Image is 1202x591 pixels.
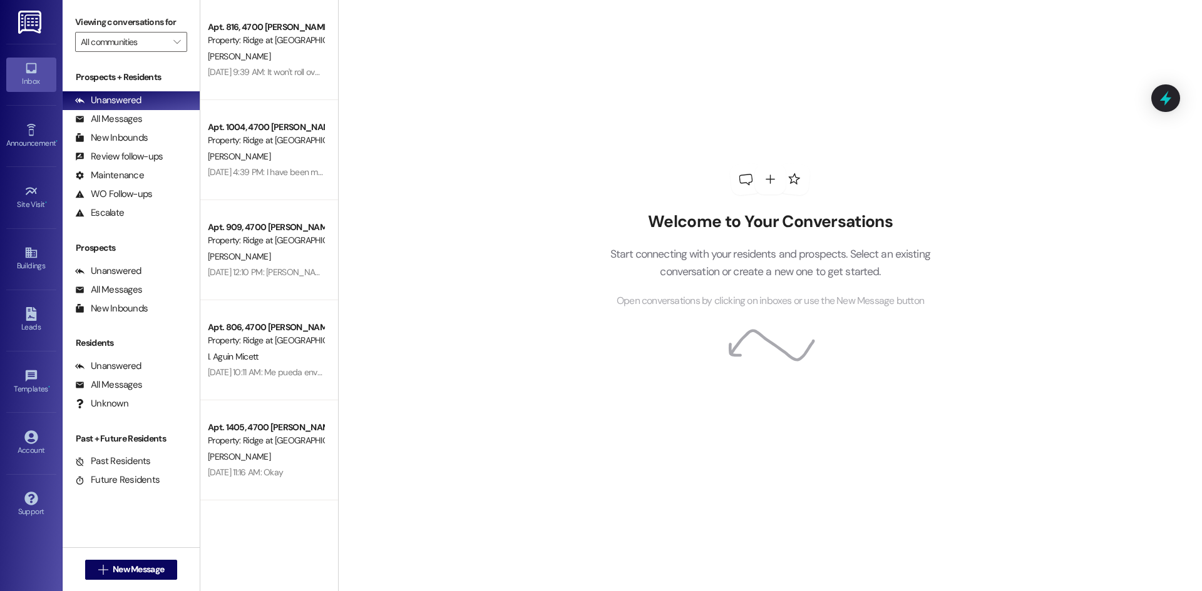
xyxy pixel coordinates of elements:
[208,51,270,62] span: [PERSON_NAME]
[208,34,324,47] div: Property: Ridge at [GEOGRAPHIC_DATA] (4506)
[208,121,324,134] div: Apt. 1004, 4700 [PERSON_NAME] 10
[85,560,178,580] button: New Message
[208,434,324,447] div: Property: Ridge at [GEOGRAPHIC_DATA] (4506)
[208,251,270,262] span: [PERSON_NAME]
[75,13,187,32] label: Viewing conversations for
[6,58,56,91] a: Inbox
[75,473,160,487] div: Future Residents
[208,221,324,234] div: Apt. 909, 4700 [PERSON_NAME] 9
[208,234,324,247] div: Property: Ridge at [GEOGRAPHIC_DATA] (4506)
[75,206,124,220] div: Escalate
[75,455,151,468] div: Past Residents
[113,563,164,576] span: New Message
[208,151,270,162] span: [PERSON_NAME]
[173,37,180,47] i: 
[617,293,924,309] span: Open conversations by clicking on inboxes or use the New Message button
[208,266,679,278] div: [DATE] 12:10 PM: [PERSON_NAME] this is [PERSON_NAME] at the ridge in unit #909 is it to late to r...
[6,488,56,522] a: Support
[56,137,58,146] span: •
[63,432,200,445] div: Past + Future Residents
[18,11,44,34] img: ResiDesk Logo
[208,366,539,378] div: [DATE] 10:11 AM: Me pueda enviar la aplicación desbloqueada para realizar el pago por favor
[208,421,324,434] div: Apt. 1405, 4700 [PERSON_NAME] 14
[75,265,141,278] div: Unanswered
[208,321,324,334] div: Apt. 806, 4700 [PERSON_NAME] 8
[75,302,148,315] div: New Inbounds
[591,212,949,232] h2: Welcome to Your Conversations
[75,113,142,126] div: All Messages
[6,181,56,215] a: Site Visit •
[6,242,56,276] a: Buildings
[75,150,163,163] div: Review follow-ups
[208,451,270,462] span: [PERSON_NAME]
[75,188,152,201] div: WO Follow-ups
[63,241,200,255] div: Prospects
[208,66,527,78] div: [DATE] 9:39 AM: It won't roll over is what I'm telling you balanced should be at 0 by the 1st
[6,303,56,337] a: Leads
[63,336,200,350] div: Residents
[75,131,148,144] div: New Inbounds
[98,565,108,575] i: 
[208,21,324,34] div: Apt. 816, 4700 [PERSON_NAME] 8
[6,365,56,399] a: Templates •
[75,360,141,373] div: Unanswered
[75,397,128,410] div: Unknown
[208,334,324,347] div: Property: Ridge at [GEOGRAPHIC_DATA] (4506)
[81,32,167,52] input: All communities
[591,245,949,281] p: Start connecting with your residents and prospects. Select an existing conversation or create a n...
[75,169,144,182] div: Maintenance
[208,467,283,478] div: [DATE] 11:16 AM: Okay
[208,351,259,362] span: I. Aguin Micett
[75,378,142,391] div: All Messages
[75,94,141,107] div: Unanswered
[48,383,50,391] span: •
[45,198,47,207] span: •
[6,427,56,460] a: Account
[63,71,200,84] div: Prospects + Residents
[208,134,324,147] div: Property: Ridge at [GEOGRAPHIC_DATA] (4506)
[75,283,142,296] div: All Messages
